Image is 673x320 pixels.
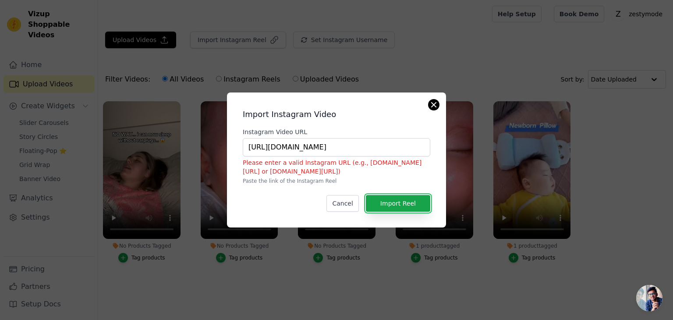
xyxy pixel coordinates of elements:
[366,195,430,212] button: Import Reel
[243,128,430,136] label: Instagram Video URL
[243,138,430,156] input: https://www.instagram.com/reel/ABC123/
[243,158,430,176] p: Please enter a valid Instagram URL (e.g., [DOMAIN_NAME][URL] or [DOMAIN_NAME][URL])
[429,100,439,110] button: Close modal
[326,195,358,212] button: Cancel
[636,285,662,311] div: Open chat
[243,178,430,185] p: Paste the link of the Instagram Reel
[243,108,430,121] h2: Import Instagram Video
